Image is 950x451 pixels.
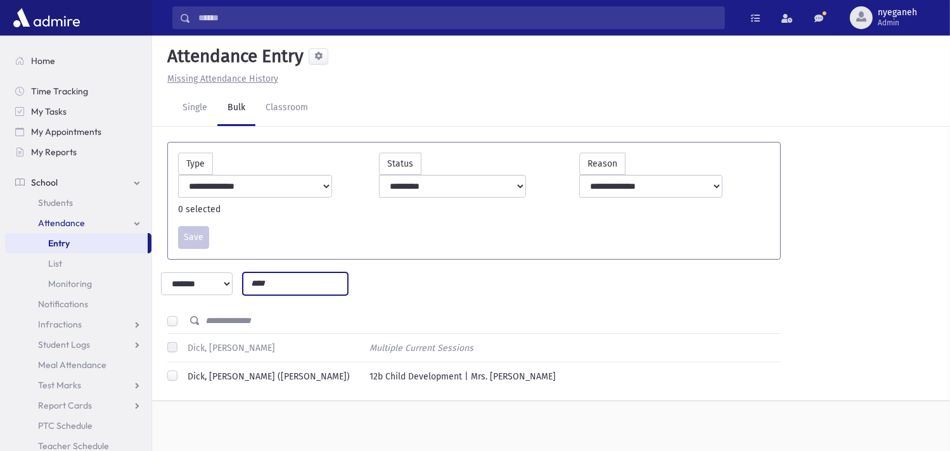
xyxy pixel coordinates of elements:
span: Test Marks [38,379,81,391]
a: Missing Attendance History [162,73,278,84]
div: 0 selected [172,203,776,216]
a: List [5,253,151,274]
a: Test Marks [5,375,151,395]
label: Dick, [PERSON_NAME] [183,341,275,355]
a: Meal Attendance [5,355,151,375]
span: Notifications [38,298,88,310]
span: Attendance [38,217,85,229]
span: Time Tracking [31,86,88,97]
span: My Reports [31,146,77,158]
a: PTC Schedule [5,416,151,436]
span: Monitoring [48,278,92,289]
span: My Appointments [31,126,101,137]
span: Infractions [38,319,82,330]
a: Classroom [255,91,318,126]
span: nyeganeh [878,8,917,18]
a: Entry [5,233,148,253]
a: Time Tracking [5,81,151,101]
span: Admin [878,18,917,28]
a: Single [172,91,217,126]
h5: Attendance Entry [162,46,304,67]
span: PTC Schedule [38,420,93,431]
a: My Reports [5,142,151,162]
a: Student Logs [5,334,151,355]
button: Save [178,226,209,249]
span: Multiple Current Sessions [369,343,473,353]
a: Attendance [5,213,151,233]
span: Report Cards [38,400,92,411]
label: Reason [579,153,626,175]
span: Student Logs [38,339,90,350]
label: Status [379,153,421,175]
a: Infractions [5,314,151,334]
label: Dick, [PERSON_NAME] ([PERSON_NAME]) [183,370,350,383]
input: Search [191,6,724,29]
span: Home [31,55,55,67]
a: Bulk [217,91,255,126]
a: Notifications [5,294,151,314]
u: Missing Attendance History [167,73,278,84]
a: Students [5,193,151,213]
span: 12b Child Development | Mrs. [PERSON_NAME] [369,370,728,383]
a: Report Cards [5,395,151,416]
img: AdmirePro [10,5,83,30]
a: My Appointments [5,122,151,142]
span: Students [38,197,73,208]
span: School [31,177,58,188]
a: My Tasks [5,101,151,122]
a: Home [5,51,151,71]
span: Entry [48,238,70,249]
span: Meal Attendance [38,359,106,371]
span: My Tasks [31,106,67,117]
a: School [5,172,151,193]
a: Monitoring [5,274,151,294]
input: Search [243,272,348,295]
label: Type [178,153,213,175]
span: List [48,258,62,269]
